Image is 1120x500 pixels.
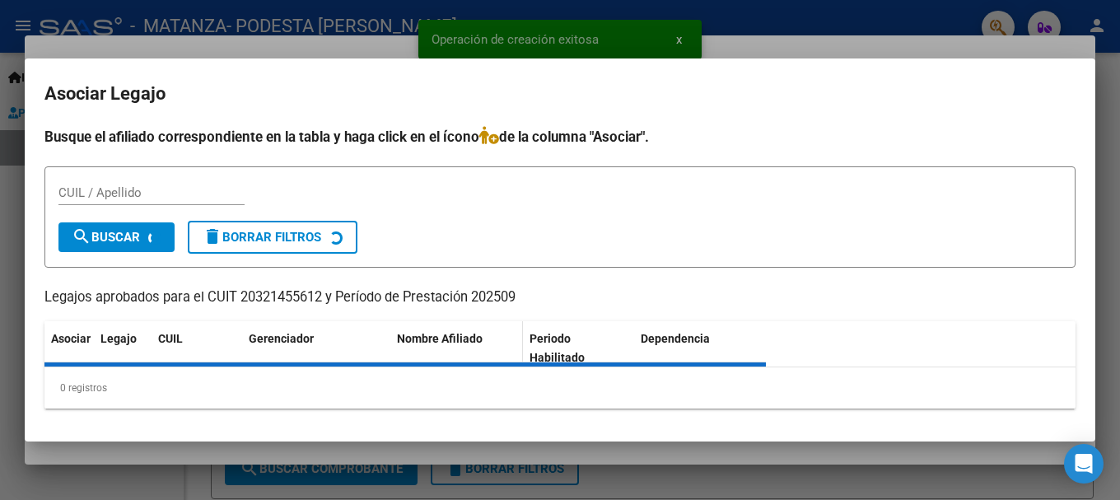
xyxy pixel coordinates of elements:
div: Open Intercom Messenger [1064,444,1104,484]
span: Borrar Filtros [203,230,321,245]
span: Nombre Afiliado [397,332,483,345]
datatable-header-cell: Nombre Afiliado [390,321,523,376]
p: Legajos aprobados para el CUIT 20321455612 y Período de Prestación 202509 [44,287,1076,308]
h2: Asociar Legajo [44,78,1076,110]
span: Legajo [100,332,137,345]
datatable-header-cell: Gerenciador [242,321,390,376]
h4: Busque el afiliado correspondiente en la tabla y haga click en el ícono de la columna "Asociar". [44,126,1076,147]
button: Buscar [58,222,175,252]
datatable-header-cell: Asociar [44,321,94,376]
button: Borrar Filtros [188,221,357,254]
mat-icon: delete [203,227,222,246]
span: Periodo Habilitado [530,332,585,364]
datatable-header-cell: Dependencia [634,321,767,376]
div: 0 registros [44,367,1076,409]
span: Asociar [51,332,91,345]
datatable-header-cell: CUIL [152,321,242,376]
span: Buscar [72,230,140,245]
datatable-header-cell: Legajo [94,321,152,376]
mat-icon: search [72,227,91,246]
span: CUIL [158,332,183,345]
span: Gerenciador [249,332,314,345]
datatable-header-cell: Periodo Habilitado [523,321,634,376]
span: Dependencia [641,332,710,345]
